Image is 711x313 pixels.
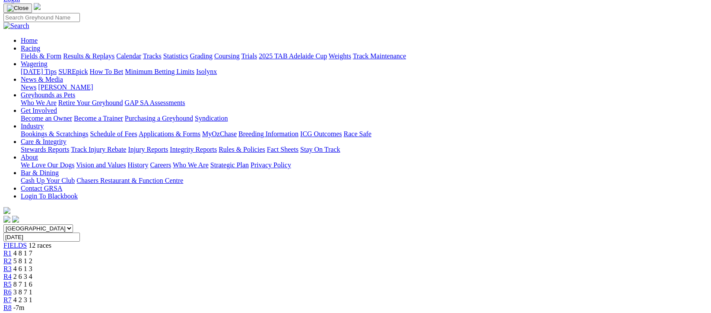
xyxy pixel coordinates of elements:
[21,161,708,169] div: About
[195,115,228,122] a: Syndication
[353,52,406,60] a: Track Maintenance
[13,304,25,311] span: -7m
[13,296,32,303] span: 4 2 3 1
[21,68,57,75] a: [DATE] Tips
[3,265,12,272] a: R3
[76,177,183,184] a: Chasers Restaurant & Function Centre
[90,68,124,75] a: How To Bet
[21,45,40,52] a: Racing
[7,5,29,12] img: Close
[3,288,12,296] a: R6
[259,52,327,60] a: 2025 TAB Adelaide Cup
[3,273,12,280] a: R4
[300,130,342,137] a: ICG Outcomes
[21,177,708,185] div: Bar & Dining
[21,146,69,153] a: Stewards Reports
[3,242,27,249] a: FIELDS
[21,99,708,107] div: Greyhounds as Pets
[219,146,265,153] a: Rules & Policies
[29,242,51,249] span: 12 races
[125,99,185,106] a: GAP SA Assessments
[21,153,38,161] a: About
[74,115,123,122] a: Become a Trainer
[267,146,298,153] a: Fact Sheets
[38,83,93,91] a: [PERSON_NAME]
[76,161,126,169] a: Vision and Values
[21,52,708,60] div: Racing
[58,99,123,106] a: Retire Your Greyhound
[21,130,708,138] div: Industry
[21,60,48,67] a: Wagering
[3,281,12,288] a: R5
[3,13,80,22] input: Search
[21,122,44,130] a: Industry
[21,161,74,169] a: We Love Our Dogs
[150,161,171,169] a: Careers
[116,52,141,60] a: Calendar
[21,52,61,60] a: Fields & Form
[21,192,78,200] a: Login To Blackbook
[21,68,708,76] div: Wagering
[343,130,371,137] a: Race Safe
[13,265,32,272] span: 4 6 1 3
[21,91,75,99] a: Greyhounds as Pets
[34,3,41,10] img: logo-grsa-white.png
[163,52,188,60] a: Statistics
[13,288,32,296] span: 3 8 7 1
[214,52,240,60] a: Coursing
[3,207,10,214] img: logo-grsa-white.png
[90,130,137,137] a: Schedule of Fees
[125,115,193,122] a: Purchasing a Greyhound
[196,68,217,75] a: Isolynx
[21,185,62,192] a: Contact GRSA
[3,233,80,242] input: Select date
[21,76,63,83] a: News & Media
[3,257,12,265] a: R2
[128,146,168,153] a: Injury Reports
[190,52,213,60] a: Grading
[127,161,148,169] a: History
[3,249,12,257] a: R1
[21,115,708,122] div: Get Involved
[21,169,59,176] a: Bar & Dining
[170,146,217,153] a: Integrity Reports
[3,3,32,13] button: Toggle navigation
[21,115,72,122] a: Become an Owner
[21,83,36,91] a: News
[63,52,114,60] a: Results & Replays
[3,216,10,223] img: facebook.svg
[300,146,340,153] a: Stay On Track
[13,257,32,265] span: 5 8 1 2
[251,161,291,169] a: Privacy Policy
[3,304,12,311] a: R8
[3,296,12,303] a: R7
[58,68,88,75] a: SUREpick
[13,281,32,288] span: 8 7 1 6
[210,161,249,169] a: Strategic Plan
[13,249,32,257] span: 4 8 1 7
[21,146,708,153] div: Care & Integrity
[21,107,57,114] a: Get Involved
[13,273,32,280] span: 2 6 3 4
[143,52,162,60] a: Tracks
[21,130,88,137] a: Bookings & Scratchings
[21,177,75,184] a: Cash Up Your Club
[125,68,194,75] a: Minimum Betting Limits
[173,161,209,169] a: Who We Are
[12,216,19,223] img: twitter.svg
[3,22,29,30] img: Search
[238,130,298,137] a: Breeding Information
[71,146,126,153] a: Track Injury Rebate
[329,52,351,60] a: Weights
[21,138,67,145] a: Care & Integrity
[241,52,257,60] a: Trials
